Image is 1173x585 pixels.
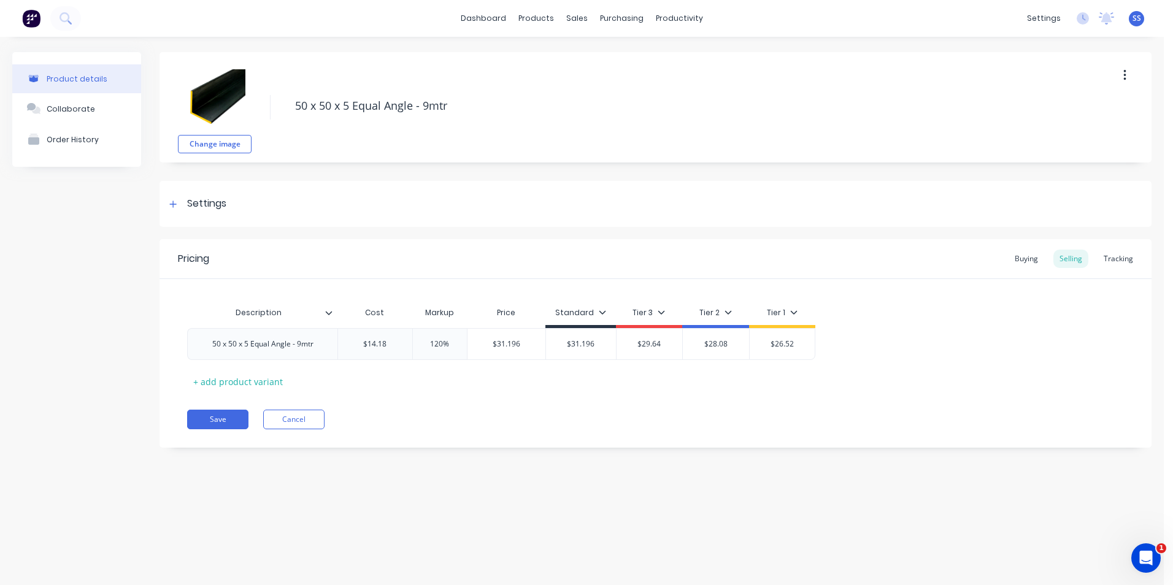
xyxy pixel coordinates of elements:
[1098,250,1139,268] div: Tracking
[1133,13,1141,24] span: SS
[560,9,594,28] div: sales
[546,329,616,359] div: $31.196
[412,300,467,325] div: Markup
[187,297,330,328] div: Description
[178,251,209,266] div: Pricing
[47,74,107,83] div: Product details
[512,9,560,28] div: products
[178,61,252,153] div: fileChange image
[467,300,545,325] div: Price
[467,329,545,359] div: $31.196
[187,372,289,391] div: + add product variant
[184,67,245,129] img: file
[337,300,412,325] div: Cost
[633,307,665,318] div: Tier 3
[1131,543,1161,573] iframe: Intercom live chat
[178,135,252,153] button: Change image
[202,336,323,352] div: 50 x 50 x 5 Equal Angle - 9mtr
[187,328,815,360] div: 50 x 50 x 5 Equal Angle - 9mtr$14.18120%$31.196$31.196$29.64$28.08$26.52
[1021,9,1067,28] div: settings
[12,64,141,93] button: Product details
[1053,250,1088,268] div: Selling
[750,329,815,359] div: $26.52
[617,329,683,359] div: $29.64
[47,104,95,113] div: Collaborate
[187,300,337,325] div: Description
[47,135,99,144] div: Order History
[699,307,732,318] div: Tier 2
[594,9,650,28] div: purchasing
[338,329,412,359] div: $14.18
[1156,543,1166,553] span: 1
[263,410,325,429] button: Cancel
[1009,250,1044,268] div: Buying
[650,9,709,28] div: productivity
[12,124,141,155] button: Order History
[767,307,798,318] div: Tier 1
[187,196,226,212] div: Settings
[555,307,606,318] div: Standard
[12,93,141,124] button: Collaborate
[22,9,40,28] img: Factory
[409,329,471,359] div: 120%
[455,9,512,28] a: dashboard
[187,410,248,429] button: Save
[289,91,1053,120] textarea: 50 x 50 x 5 Equal Angle - 9mtr
[683,329,749,359] div: $28.08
